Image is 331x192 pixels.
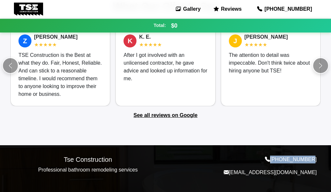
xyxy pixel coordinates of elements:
[252,3,317,16] a: [PHONE_NUMBER]
[229,51,313,75] div: The attention to detail was impeccable. Don't think twice about hiring anyone but TSE!
[139,42,162,47] span: ★★★★★
[171,21,178,30] span: $0
[211,4,244,14] a: Reviews
[170,169,317,176] p: [EMAIL_ADDRESS][DOMAIN_NAME]
[170,156,317,163] p: [PHONE_NUMBER]
[134,112,197,118] a: See all reviews on Google
[14,166,162,174] p: Professional bathroom remodeling services
[124,34,136,47] span: K
[173,4,203,14] a: Gallery
[244,42,267,47] span: ★★★★★
[124,51,207,83] div: After I got involved with an unlicensed contractor, he gave advice and looked up information for me.
[244,34,288,40] strong: [PERSON_NAME]
[14,3,43,16] img: Tse Construction
[14,156,162,163] h5: Tse Construction
[154,22,166,29] span: Total:
[18,51,102,98] div: TSE Construction is the Best at what they do. Fair, Honest, Reliable. And can stick to a reasonab...
[229,34,242,47] span: J
[34,42,57,47] span: ★★★★★
[139,34,151,40] strong: K. E.
[18,34,31,47] span: Z
[34,34,77,40] strong: [PERSON_NAME]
